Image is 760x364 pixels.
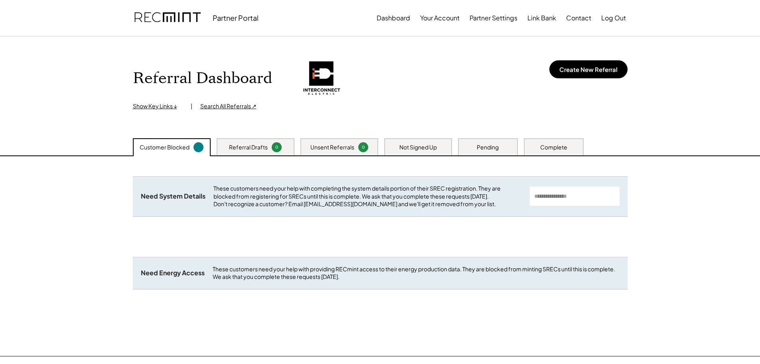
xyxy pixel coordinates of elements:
button: Your Account [420,10,460,26]
img: b8de21a094834d7ebef5bfa695b319fa.png [300,56,344,100]
div: Partner Portal [213,13,259,22]
div: Need System Details [141,192,205,201]
button: Dashboard [377,10,410,26]
div: Unsent Referrals [310,143,354,151]
div: Show Key Links ↓ [133,102,183,110]
div: Search All Referrals ↗ [200,102,257,110]
button: Partner Settings [470,10,517,26]
button: Link Bank [527,10,556,26]
div: Complete [540,143,567,151]
h1: Referral Dashboard [133,69,272,88]
div: These customers need your help with completing the system details portion of their SREC registrat... [213,185,522,208]
div: These customers need your help with providing RECmint access to their energy production data. The... [213,265,620,281]
div: Not Signed Up [399,143,437,151]
div: 0 [359,144,367,150]
div: Customer Blocked [140,143,190,151]
button: Create New Referral [549,60,628,78]
button: Contact [566,10,591,26]
div: Referral Drafts [229,143,268,151]
div: 0 [273,144,280,150]
div: | [191,102,192,110]
div: Need Energy Access [141,269,205,277]
img: recmint-logotype%403x.png [134,4,201,32]
button: Log Out [601,10,626,26]
div: Pending [477,143,499,151]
